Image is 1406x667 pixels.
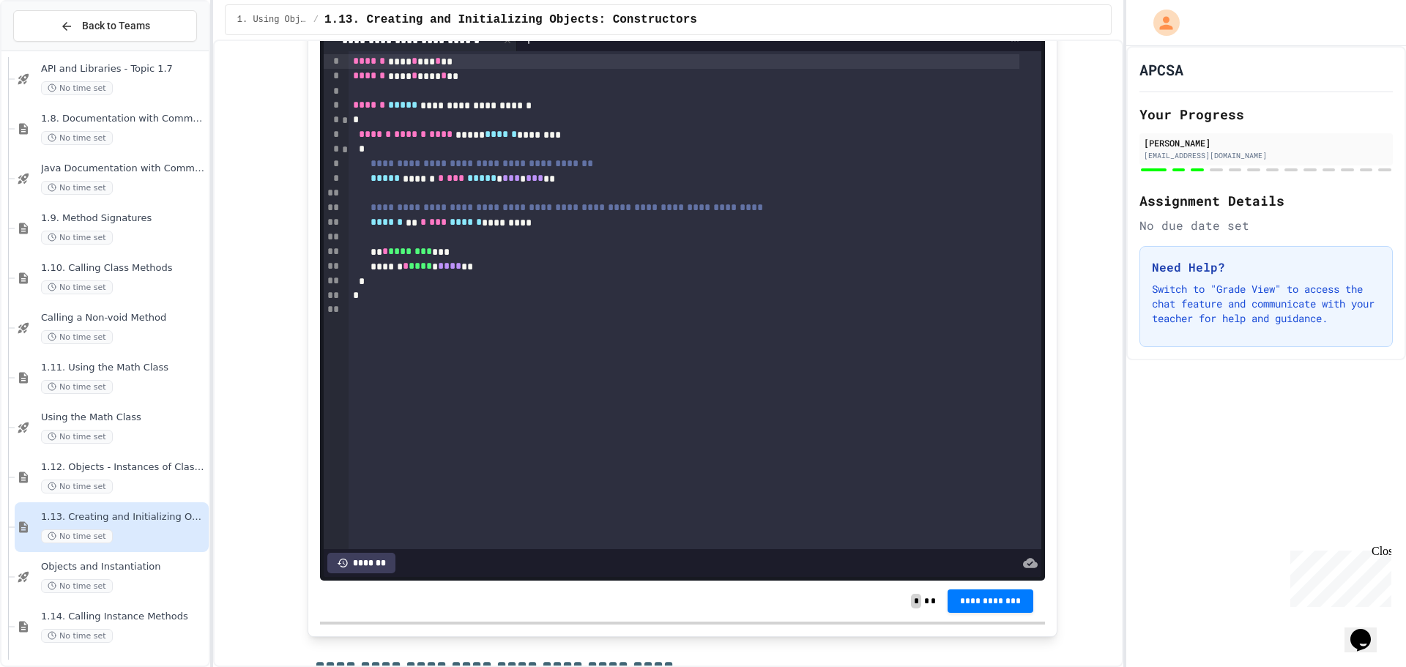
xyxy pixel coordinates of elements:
div: No due date set [1139,217,1393,234]
span: No time set [41,529,113,543]
span: No time set [41,280,113,294]
span: Java Documentation with Comments - Topic 1.8 [41,163,206,175]
h2: Your Progress [1139,104,1393,124]
span: No time set [41,81,113,95]
span: 1. Using Objects and Methods [237,14,308,26]
div: [PERSON_NAME] [1144,136,1388,149]
iframe: chat widget [1284,545,1391,607]
span: No time set [41,629,113,643]
span: No time set [41,131,113,145]
iframe: chat widget [1344,608,1391,652]
div: Chat with us now!Close [6,6,101,93]
span: No time set [41,579,113,593]
span: No time set [41,380,113,394]
p: Switch to "Grade View" to access the chat feature and communicate with your teacher for help and ... [1152,282,1380,326]
span: No time set [41,330,113,344]
h3: Need Help? [1152,258,1380,276]
span: No time set [41,480,113,493]
span: 1.8. Documentation with Comments and Preconditions [41,113,206,125]
button: Back to Teams [13,10,197,42]
span: Calling a Non-void Method [41,312,206,324]
span: 1.10. Calling Class Methods [41,262,206,275]
span: 1.9. Method Signatures [41,212,206,225]
span: / [313,14,319,26]
span: 1.13. Creating and Initializing Objects: Constructors [324,11,697,29]
span: Back to Teams [82,18,150,34]
h1: APCSA [1139,59,1183,80]
span: No time set [41,231,113,245]
div: [EMAIL_ADDRESS][DOMAIN_NAME] [1144,150,1388,161]
span: Using the Math Class [41,411,206,424]
span: 1.13. Creating and Initializing Objects: Constructors [41,511,206,523]
span: Objects and Instantiation [41,561,206,573]
span: No time set [41,181,113,195]
span: API and Libraries - Topic 1.7 [41,63,206,75]
div: My Account [1138,6,1183,40]
span: 1.14. Calling Instance Methods [41,611,206,623]
h2: Assignment Details [1139,190,1393,211]
span: No time set [41,430,113,444]
span: 1.12. Objects - Instances of Classes [41,461,206,474]
span: 1.11. Using the Math Class [41,362,206,374]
